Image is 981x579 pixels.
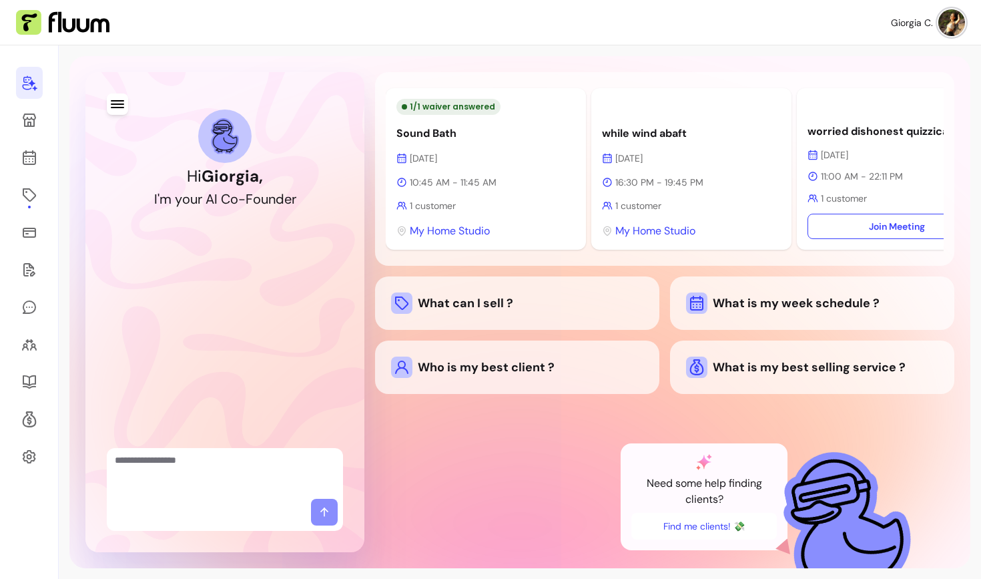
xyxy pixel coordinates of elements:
div: What is my week schedule ? [686,293,938,314]
div: A [206,190,214,208]
div: n [268,190,276,208]
p: while wind abaft [602,126,781,142]
div: What can I sell ? [391,293,643,314]
div: ' [157,190,159,208]
a: Offerings [16,179,43,211]
a: My Messages [16,291,43,323]
div: 1 / 1 waiver answered [396,99,501,115]
span: My Home Studio [410,223,490,239]
div: u [190,190,198,208]
div: r [198,190,202,208]
div: r [292,190,296,208]
div: o [230,190,238,208]
p: 10:45 AM - 11:45 AM [396,176,575,189]
p: Sound Bath [396,126,575,142]
div: F [246,190,253,208]
div: - [238,190,246,208]
textarea: Ask me anything... [115,453,335,494]
p: 1 customer [396,199,575,212]
a: Calendar [16,142,43,174]
div: I [154,190,157,208]
a: Refer & Earn [16,403,43,435]
div: Who is my best client ? [391,357,643,378]
a: My Page [16,104,43,136]
div: o [182,190,190,208]
div: u [261,190,268,208]
h2: I'm your AI Co-Founder [154,190,296,208]
span: Giorgia C. [891,16,933,29]
div: y [175,190,182,208]
a: Resources [16,366,43,398]
img: avatar [938,9,965,36]
b: Giorgia , [202,166,263,186]
p: 1 customer [602,199,781,212]
div: o [253,190,261,208]
div: m [159,190,172,208]
button: Find me clients! 💸 [631,513,777,540]
div: I [214,190,218,208]
button: avatarGiorgia C. [891,9,965,36]
img: Fluum Logo [16,10,109,35]
p: Need some help finding clients? [631,475,777,508]
a: Waivers [16,254,43,286]
p: [DATE] [602,152,781,165]
a: Clients [16,329,43,361]
a: Home [16,67,43,99]
div: d [276,190,284,208]
img: AI Co-Founder avatar [211,118,239,154]
a: Sales [16,216,43,248]
p: [DATE] [396,152,575,165]
div: C [221,190,230,208]
a: Settings [16,441,43,473]
div: What is my best selling service ? [686,357,938,378]
div: e [284,190,292,208]
h1: Hi [187,166,263,187]
span: My Home Studio [615,223,695,239]
p: 16:30 PM - 19:45 PM [602,176,781,189]
img: AI Co-Founder gradient star [696,454,712,470]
